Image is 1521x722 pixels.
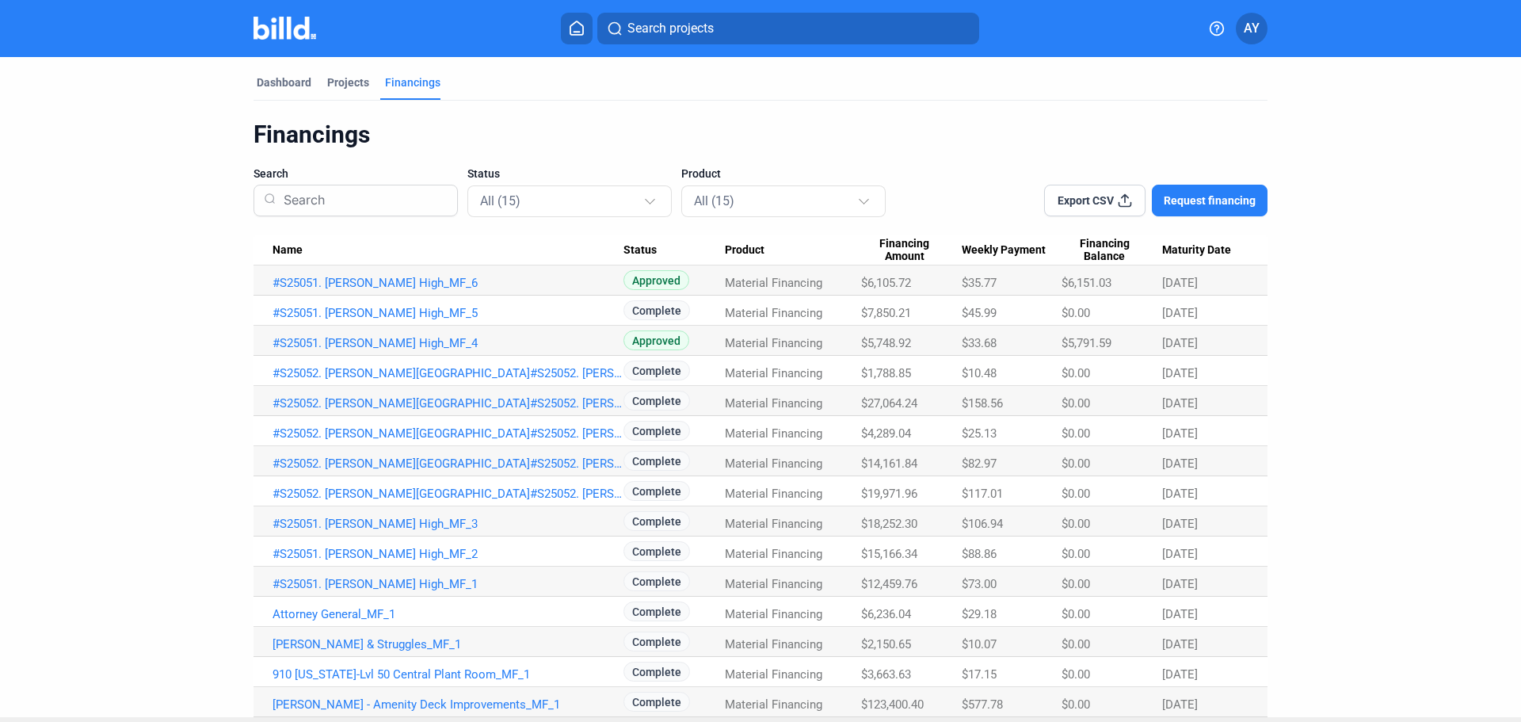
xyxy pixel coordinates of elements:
div: Financing Amount [861,237,962,264]
span: Request financing [1164,193,1256,208]
span: Material Financing [725,577,822,591]
span: $10.07 [962,637,997,651]
span: Material Financing [725,667,822,682]
span: Complete [623,391,690,411]
span: $6,151.03 [1062,276,1111,290]
a: 910 [US_STATE]-Lvl 50 Central Plant Room_MF_1 [273,667,623,682]
span: $27,064.24 [861,396,917,411]
a: #S25052. [PERSON_NAME][GEOGRAPHIC_DATA]#S25052. [PERSON_NAME] Royal ISD STEM_MF_5 [273,366,623,380]
span: $35.77 [962,276,997,290]
span: $0.00 [1062,577,1090,591]
span: Financing Amount [861,237,947,264]
a: [PERSON_NAME] - Amenity Deck Improvements_MF_1 [273,697,623,712]
span: $82.97 [962,457,997,471]
span: $2,150.65 [861,637,911,651]
span: [DATE] [1162,667,1198,682]
span: Name [273,243,303,258]
span: $33.68 [962,336,997,350]
span: $0.00 [1062,517,1090,531]
span: $3,663.63 [861,667,911,682]
span: Complete [623,571,690,591]
span: Complete [623,481,690,501]
a: #S25052. [PERSON_NAME][GEOGRAPHIC_DATA]#S25052. [PERSON_NAME] Royal ISD STEM_MF_3 [273,426,623,441]
span: [DATE] [1162,366,1198,380]
div: Financings [253,120,1267,150]
span: Approved [623,270,689,290]
span: Complete [623,300,690,320]
span: $0.00 [1062,667,1090,682]
span: $18,252.30 [861,517,917,531]
span: Status [467,166,500,181]
span: [DATE] [1162,577,1198,591]
span: [DATE] [1162,697,1198,712]
div: Financing Balance [1062,237,1162,264]
span: $17.15 [962,667,997,682]
span: Search [253,166,288,181]
span: $0.00 [1062,607,1090,621]
span: Material Financing [725,607,822,621]
span: $73.00 [962,577,997,591]
span: $14,161.84 [861,457,917,471]
div: Product [725,243,861,258]
span: Complete [623,361,690,380]
span: [DATE] [1162,517,1198,531]
span: Material Financing [725,457,822,471]
input: Search [277,180,448,221]
span: $6,105.72 [861,276,911,290]
span: $10.48 [962,366,997,380]
span: $577.78 [962,697,1003,712]
span: Complete [623,692,690,712]
mat-select-trigger: All (15) [480,193,520,208]
span: $0.00 [1062,457,1090,471]
a: #S25052. [PERSON_NAME][GEOGRAPHIC_DATA]#S25052. [PERSON_NAME] Royal ISD STEM_MF_1 [273,487,623,501]
span: [DATE] [1162,457,1198,471]
div: Weekly Payment [962,243,1061,258]
a: #S25051. [PERSON_NAME] High_MF_4 [273,336,623,350]
span: Financing Balance [1062,237,1148,264]
span: $19,971.96 [861,487,917,501]
mat-select-trigger: All (15) [694,193,734,208]
div: Maturity Date [1162,243,1248,258]
span: Material Financing [725,396,822,411]
span: [DATE] [1162,487,1198,501]
img: Billd Company Logo [253,17,316,40]
span: Complete [623,632,690,651]
span: Complete [623,602,690,621]
div: Dashboard [257,74,311,90]
a: #S25051. [PERSON_NAME] High_MF_2 [273,547,623,561]
div: Name [273,243,623,258]
span: Material Financing [725,336,822,350]
span: [DATE] [1162,276,1198,290]
span: $0.00 [1062,547,1090,561]
span: [DATE] [1162,336,1198,350]
button: Request financing [1152,185,1267,216]
span: Material Financing [725,547,822,561]
a: Attorney General_MF_1 [273,607,623,621]
span: [DATE] [1162,607,1198,621]
span: Material Financing [725,426,822,441]
span: Material Financing [725,517,822,531]
span: [DATE] [1162,396,1198,411]
div: Financings [385,74,440,90]
a: #S25052. [PERSON_NAME][GEOGRAPHIC_DATA]#S25052. [PERSON_NAME] Royal ISD STEM_MF_2 [273,457,623,471]
a: #S25051. [PERSON_NAME] High_MF_3 [273,517,623,531]
span: [DATE] [1162,426,1198,441]
span: Complete [623,511,690,531]
span: $106.94 [962,517,1003,531]
button: Export CSV [1044,185,1146,216]
span: Material Financing [725,276,822,290]
a: #S25051. [PERSON_NAME] High_MF_1 [273,577,623,591]
span: $158.56 [962,396,1003,411]
span: $15,166.34 [861,547,917,561]
span: $1,788.85 [861,366,911,380]
span: $4,289.04 [861,426,911,441]
span: $88.86 [962,547,997,561]
span: Material Financing [725,697,822,712]
span: Export CSV [1058,193,1114,208]
span: $0.00 [1062,697,1090,712]
span: Material Financing [725,487,822,501]
span: AY [1244,19,1260,38]
span: Complete [623,662,690,682]
span: $117.01 [962,487,1003,501]
a: #S25051. [PERSON_NAME] High_MF_5 [273,306,623,320]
